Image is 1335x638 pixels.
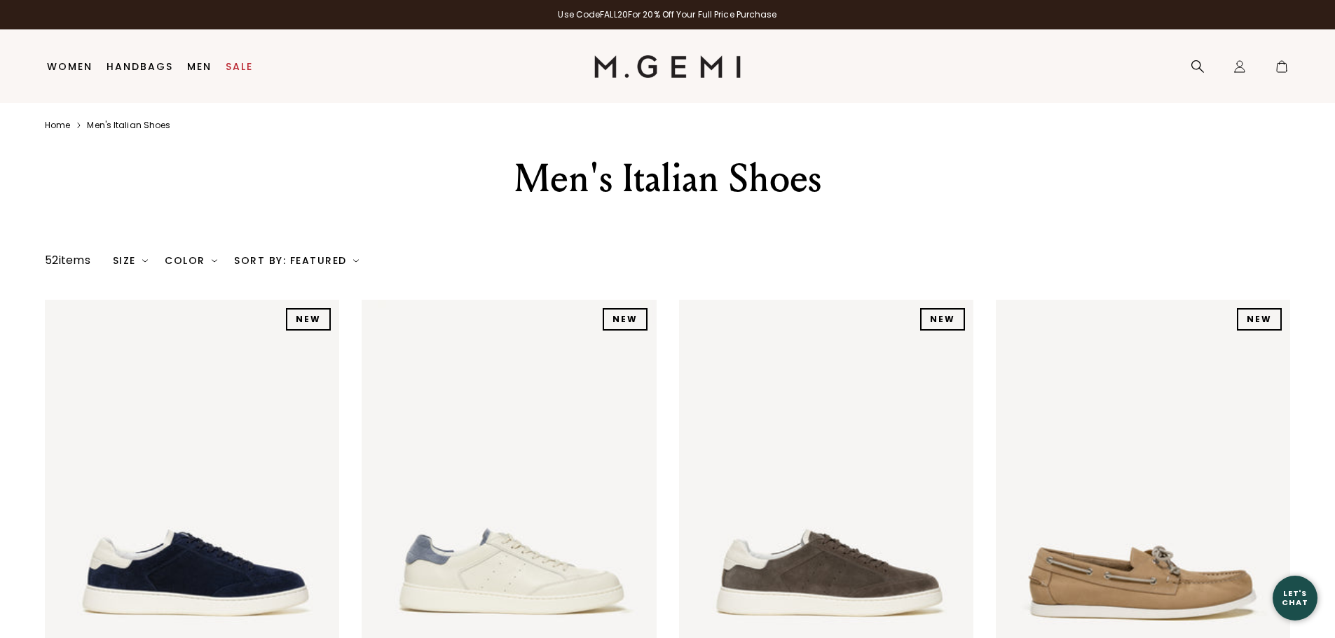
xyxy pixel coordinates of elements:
[107,61,173,72] a: Handbags
[920,308,965,331] div: NEW
[47,61,93,72] a: Women
[600,8,628,20] strong: FALL20
[45,252,90,269] div: 52 items
[113,255,149,266] div: Size
[425,153,911,204] div: Men's Italian Shoes
[212,258,217,263] img: chevron-down.svg
[353,258,359,263] img: chevron-down.svg
[286,308,331,331] div: NEW
[234,255,359,266] div: Sort By: Featured
[1273,589,1317,606] div: Let's Chat
[87,120,170,131] a: Men's italian shoes
[165,255,217,266] div: Color
[1237,308,1282,331] div: NEW
[45,120,70,131] a: Home
[226,61,253,72] a: Sale
[187,61,212,72] a: Men
[142,258,148,263] img: chevron-down.svg
[594,55,741,78] img: M.Gemi
[603,308,648,331] div: NEW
